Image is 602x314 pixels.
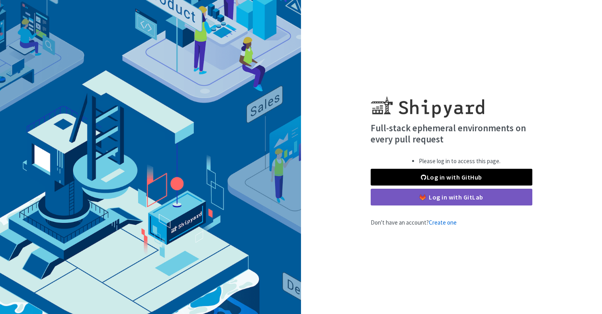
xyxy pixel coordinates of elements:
a: Log in with GitHub [371,169,532,186]
a: Create one [429,219,457,226]
img: gitlab-color.svg [420,194,426,200]
span: Don't have an account? [371,219,457,226]
h4: Full-stack ephemeral environments on every pull request [371,122,532,144]
img: Shipyard logo [371,87,484,118]
a: Log in with GitLab [371,189,532,205]
li: Please log in to access this page. [419,157,500,166]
